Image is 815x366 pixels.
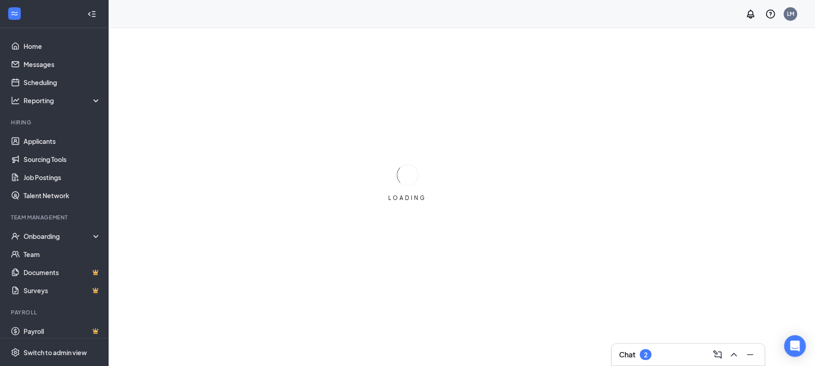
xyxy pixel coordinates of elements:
[24,150,101,168] a: Sourcing Tools
[727,347,741,362] button: ChevronUp
[644,351,648,359] div: 2
[24,348,87,357] div: Switch to admin view
[11,232,20,241] svg: UserCheck
[24,168,101,186] a: Job Postings
[712,349,723,360] svg: ComposeMessage
[11,96,20,105] svg: Analysis
[11,309,99,316] div: Payroll
[24,263,101,281] a: DocumentsCrown
[11,214,99,221] div: Team Management
[24,73,101,91] a: Scheduling
[24,55,101,73] a: Messages
[11,119,99,126] div: Hiring
[385,194,430,202] div: LOADING
[619,350,635,360] h3: Chat
[87,10,96,19] svg: Collapse
[24,322,101,340] a: PayrollCrown
[745,349,756,360] svg: Minimize
[729,349,739,360] svg: ChevronUp
[24,281,101,299] a: SurveysCrown
[10,9,19,18] svg: WorkstreamLogo
[743,347,758,362] button: Minimize
[24,186,101,204] a: Talent Network
[11,348,20,357] svg: Settings
[787,10,794,18] div: LM
[765,9,776,19] svg: QuestionInfo
[24,232,93,241] div: Onboarding
[710,347,725,362] button: ComposeMessage
[24,96,101,105] div: Reporting
[784,335,806,357] div: Open Intercom Messenger
[24,245,101,263] a: Team
[24,37,101,55] a: Home
[745,9,756,19] svg: Notifications
[24,132,101,150] a: Applicants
